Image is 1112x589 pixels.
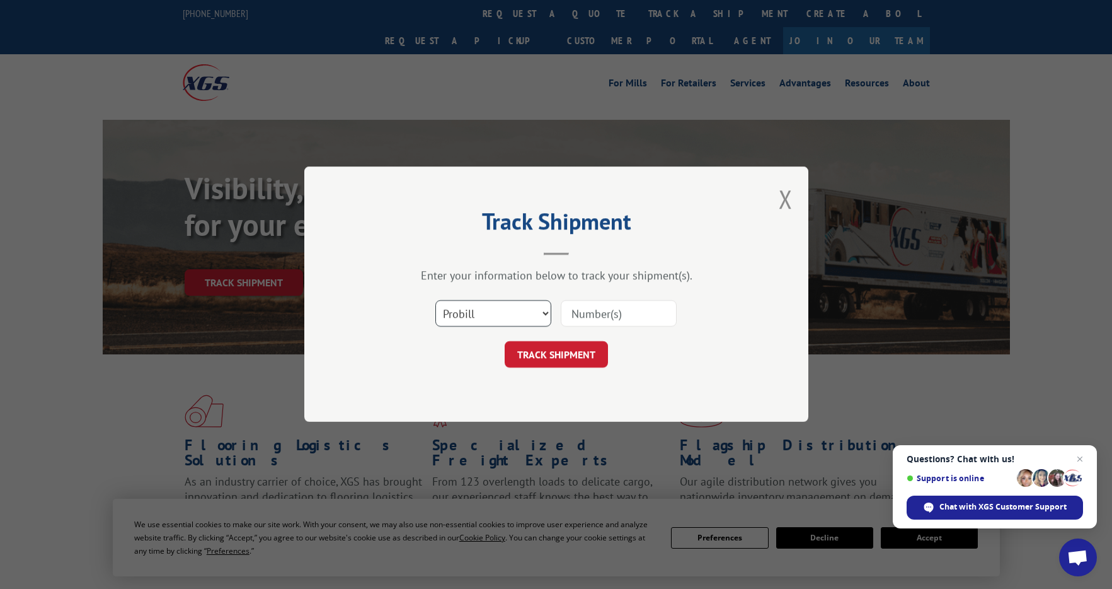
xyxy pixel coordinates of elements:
span: Support is online [907,474,1012,483]
span: Questions? Chat with us! [907,454,1083,464]
div: Chat with XGS Customer Support [907,496,1083,520]
h2: Track Shipment [367,213,745,236]
div: Open chat [1059,539,1097,576]
button: TRACK SHIPMENT [505,342,608,368]
button: Close modal [779,182,793,216]
span: Chat with XGS Customer Support [939,501,1067,513]
input: Number(s) [561,301,677,327]
span: Close chat [1072,452,1087,467]
div: Enter your information below to track your shipment(s). [367,269,745,283]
